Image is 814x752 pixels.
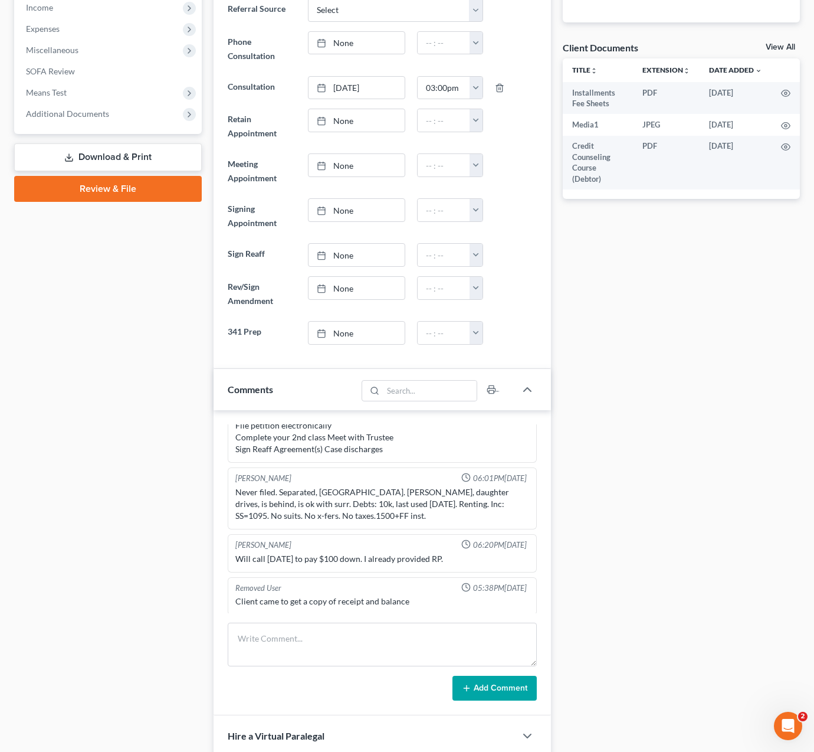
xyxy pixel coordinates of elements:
label: Retain Appointment [222,109,302,144]
input: -- : -- [418,109,470,132]
td: [DATE] [700,82,772,115]
i: unfold_more [683,67,690,74]
input: -- : -- [418,154,470,176]
div: Never filed. Separated, [GEOGRAPHIC_DATA]. [PERSON_NAME], daughter drives, is behind, is ok with ... [235,486,529,522]
a: View All [766,43,795,51]
input: Search... [383,381,477,401]
span: 06:20PM[DATE] [473,540,527,551]
label: Signing Appointment [222,198,302,234]
label: 341 Prep [222,321,302,345]
label: Sign Reaff [222,243,302,267]
span: 06:01PM[DATE] [473,473,527,484]
a: None [308,32,405,54]
i: unfold_more [590,67,598,74]
input: -- : -- [418,77,470,99]
a: Titleunfold_more [572,66,598,74]
input: -- : -- [418,32,470,54]
div: Client Documents [563,41,638,54]
a: Extensionunfold_more [642,66,690,74]
a: Review & File [14,176,202,202]
label: Meeting Appointment [222,153,302,189]
input: -- : -- [418,277,470,299]
a: SOFA Review [17,61,202,82]
div: Removed User [235,583,281,594]
div: [PERSON_NAME] [235,540,291,551]
td: Credit Counseling Course (Debtor) [563,136,634,190]
td: Installments Fee Sheets [563,82,634,115]
a: None [308,154,405,176]
label: Consultation [222,76,302,100]
span: Hire a Virtual Paralegal [228,730,324,741]
td: PDF [633,82,700,115]
a: None [308,244,405,266]
a: None [308,199,405,221]
td: JPEG [633,114,700,135]
span: Miscellaneous [26,45,78,55]
a: None [308,322,405,344]
span: Comments [228,384,273,395]
td: [DATE] [700,114,772,135]
span: 2 [798,712,808,721]
span: Income [26,2,53,12]
span: 05:38PM[DATE] [473,583,527,594]
span: Additional Documents [26,109,109,119]
a: Download & Print [14,143,202,171]
a: None [308,109,405,132]
iframe: Intercom live chat [774,712,802,740]
input: -- : -- [418,322,470,344]
label: Phone Consultation [222,31,302,67]
span: Expenses [26,24,60,34]
button: Add Comment [452,676,537,701]
label: Rev/Sign Amendment [222,276,302,312]
input: -- : -- [418,244,470,266]
td: PDF [633,136,700,190]
span: SOFA Review [26,66,75,76]
a: Date Added expand_more [709,66,762,74]
div: [PERSON_NAME] [235,473,291,484]
td: Media1 [563,114,634,135]
td: [DATE] [700,136,772,190]
span: Means Test [26,87,67,97]
input: -- : -- [418,199,470,221]
div: Will call [DATE] to pay $100 down. I already provided RP. [235,553,529,565]
div: Complete your 1st class Complete your petition Sign and verify your petition File petition electr... [235,396,529,455]
a: [DATE] [308,77,405,99]
a: None [308,277,405,299]
i: expand_more [755,67,762,74]
div: Client came to get a copy of receipt and balance [235,596,529,607]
